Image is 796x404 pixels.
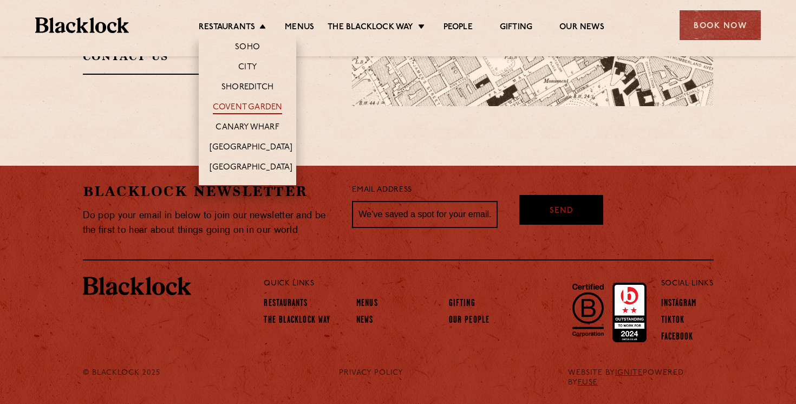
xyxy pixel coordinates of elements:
a: [GEOGRAPHIC_DATA] [210,142,292,154]
div: WEBSITE BY POWERED BY [560,368,722,388]
img: BL_Textured_Logo-footer-cropped.svg [83,277,191,295]
a: People [443,22,473,34]
a: Menus [356,298,378,310]
a: Our News [559,22,604,34]
p: Social Links [661,277,714,291]
a: Gifting [449,298,475,310]
a: [GEOGRAPHIC_DATA] [210,162,292,174]
a: News [356,315,373,327]
a: The Blacklock Way [328,22,413,34]
a: Restaurants [199,22,255,34]
div: Book Now [680,10,761,40]
a: Gifting [500,22,532,34]
a: IGNITE [615,369,643,377]
a: Canary Wharf [216,122,279,134]
a: PRIVACY POLICY [339,368,403,378]
a: Covent Garden [213,102,283,114]
a: Soho [235,42,260,54]
a: Our People [449,315,490,327]
img: BL_Textured_Logo-footer-cropped.svg [35,17,129,33]
h2: Blacklock Newsletter [83,182,336,201]
img: Accred_2023_2star.png [612,283,647,342]
img: B-Corp-Logo-Black-RGB.svg [566,277,610,342]
a: TikTok [661,315,685,327]
h2: Contact Us [83,50,290,63]
a: Facebook [661,332,694,344]
input: We’ve saved a spot for your email... [352,201,498,228]
a: FUSE [578,379,598,387]
a: Instagram [661,298,697,310]
a: Menus [285,22,314,34]
span: Send [550,205,573,218]
a: Restaurants [264,298,308,310]
label: Email Address [352,184,412,197]
a: City [238,62,257,74]
a: Shoreditch [221,82,273,94]
div: © Blacklock 2025 [75,368,182,388]
p: Do pop your email in below to join our newsletter and be the first to hear about things going on ... [83,208,336,238]
p: Quick Links [264,277,625,291]
a: The Blacklock Way [264,315,330,327]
